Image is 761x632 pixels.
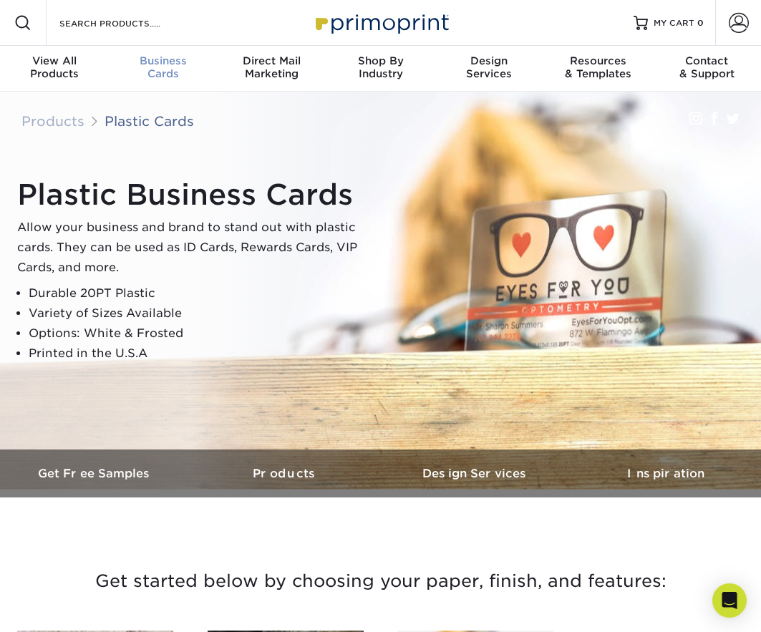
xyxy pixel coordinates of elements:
[543,46,652,92] a: Resources& Templates
[543,54,652,67] span: Resources
[381,467,571,480] h3: Design Services
[190,467,381,480] h3: Products
[29,303,375,324] li: Variety of Sizes Available
[109,54,218,67] span: Business
[309,7,452,38] img: Primoprint
[435,54,543,80] div: Services
[435,54,543,67] span: Design
[326,46,435,92] a: Shop ByIndustry
[21,113,84,129] a: Products
[218,54,326,80] div: Marketing
[29,344,375,364] li: Printed in the U.S.A
[218,54,326,67] span: Direct Mail
[381,449,571,497] a: Design Services
[109,46,218,92] a: BusinessCards
[543,54,652,80] div: & Templates
[218,46,326,92] a: Direct MailMarketing
[11,549,750,613] h3: Get started below by choosing your paper, finish, and features:
[17,218,375,278] p: Allow your business and brand to stand out with plastic cards. They can be used as ID Cards, Rewa...
[712,583,747,618] div: Open Intercom Messenger
[652,46,761,92] a: Contact& Support
[697,18,704,28] span: 0
[571,467,761,480] h3: Inspiration
[29,324,375,344] li: Options: White & Frosted
[58,14,198,31] input: SEARCH PRODUCTS.....
[190,449,381,497] a: Products
[571,449,761,497] a: Inspiration
[654,17,694,29] span: MY CART
[326,54,435,67] span: Shop By
[109,54,218,80] div: Cards
[435,46,543,92] a: DesignServices
[652,54,761,67] span: Contact
[17,178,375,212] h1: Plastic Business Cards
[105,113,194,129] a: Plastic Cards
[652,54,761,80] div: & Support
[29,283,375,303] li: Durable 20PT Plastic
[326,54,435,80] div: Industry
